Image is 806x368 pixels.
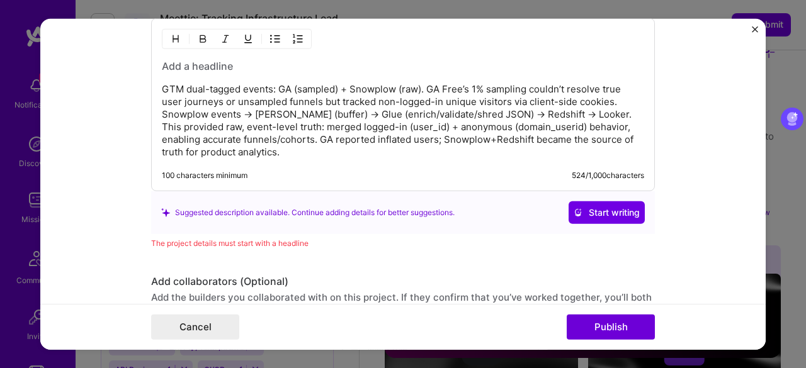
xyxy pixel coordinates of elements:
img: UL [270,34,280,44]
i: icon SuggestedTeams [161,208,170,216]
img: Divider [261,31,262,47]
div: The project details must start with a headline [151,237,655,250]
div: Add collaborators (Optional) [151,275,655,288]
i: icon CrystalBallWhite [574,208,582,217]
img: Heading [171,34,181,44]
img: Underline [243,34,253,44]
img: Italic [220,34,230,44]
div: 100 characters minimum [162,170,247,181]
div: Add the builders you collaborated with on this project. If they confirm that you’ve worked togeth... [151,291,655,317]
img: OL [293,34,303,44]
button: Start writing [569,201,645,224]
p: GTM dual-tagged events: GA (sampled) + Snowplow (raw). GA Free’s 1% sampling couldn’t resolve tru... [162,83,644,159]
div: Suggested description available. Continue adding details for better suggestions. [161,206,455,219]
button: Publish [567,315,655,340]
span: Start writing [574,206,640,219]
button: Close [752,26,758,39]
img: Bold [198,34,208,44]
div: 524 / 1,000 characters [572,170,644,181]
button: Cancel [151,315,239,340]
